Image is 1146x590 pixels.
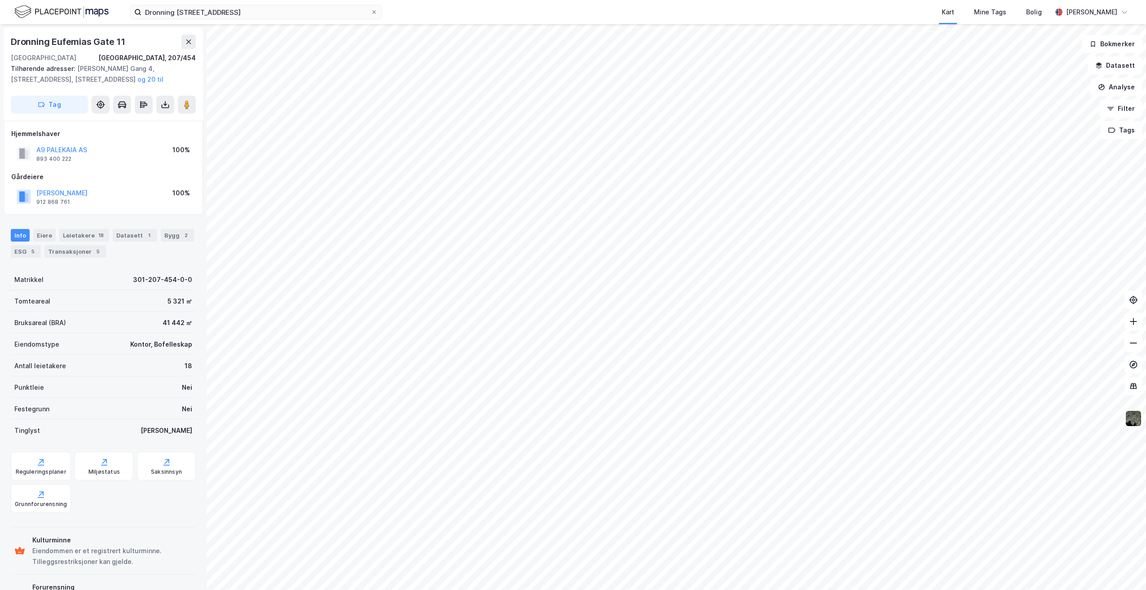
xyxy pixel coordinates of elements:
[28,247,37,256] div: 5
[1082,35,1142,53] button: Bokmerker
[141,425,192,436] div: [PERSON_NAME]
[1088,57,1142,75] button: Datasett
[14,339,59,350] div: Eiendomstype
[93,247,102,256] div: 5
[1099,100,1142,118] button: Filter
[14,274,44,285] div: Matrikkel
[33,229,56,242] div: Eiere
[167,296,192,307] div: 5 321 ㎡
[11,172,195,182] div: Gårdeiere
[14,317,66,328] div: Bruksareal (BRA)
[14,361,66,371] div: Antall leietakere
[11,96,88,114] button: Tag
[942,7,954,18] div: Kart
[163,317,192,328] div: 41 442 ㎡
[59,229,109,242] div: Leietakere
[161,229,194,242] div: Bygg
[36,198,70,206] div: 912 868 761
[88,468,120,476] div: Miljøstatus
[32,546,192,567] div: Eiendommen er et registrert kulturminne. Tilleggsrestriksjoner kan gjelde.
[1125,410,1142,427] img: 9k=
[1090,78,1142,96] button: Analyse
[172,145,190,155] div: 100%
[97,231,106,240] div: 18
[151,468,182,476] div: Saksinnsyn
[141,5,370,19] input: Søk på adresse, matrikkel, gårdeiere, leietakere eller personer
[181,231,190,240] div: 2
[32,535,192,546] div: Kulturminne
[182,404,192,414] div: Nei
[185,361,192,371] div: 18
[36,155,71,163] div: 893 400 222
[974,7,1006,18] div: Mine Tags
[145,231,154,240] div: 1
[11,63,189,85] div: [PERSON_NAME] Gang 4, [STREET_ADDRESS], [STREET_ADDRESS]
[15,501,67,508] div: Grunnforurensning
[1026,7,1042,18] div: Bolig
[113,229,157,242] div: Datasett
[14,296,50,307] div: Tomteareal
[11,53,76,63] div: [GEOGRAPHIC_DATA]
[14,382,44,393] div: Punktleie
[172,188,190,198] div: 100%
[14,425,40,436] div: Tinglyst
[11,128,195,139] div: Hjemmelshaver
[11,229,30,242] div: Info
[1066,7,1117,18] div: [PERSON_NAME]
[44,245,106,258] div: Transaksjoner
[182,382,192,393] div: Nei
[14,4,109,20] img: logo.f888ab2527a4732fd821a326f86c7f29.svg
[11,35,127,49] div: Dronning Eufemias Gate 11
[130,339,192,350] div: Kontor, Bofelleskap
[1101,547,1146,590] iframe: Chat Widget
[16,468,66,476] div: Reguleringsplaner
[1101,121,1142,139] button: Tags
[98,53,196,63] div: [GEOGRAPHIC_DATA], 207/454
[11,245,41,258] div: ESG
[11,65,77,72] span: Tilhørende adresser:
[133,274,192,285] div: 301-207-454-0-0
[14,404,49,414] div: Festegrunn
